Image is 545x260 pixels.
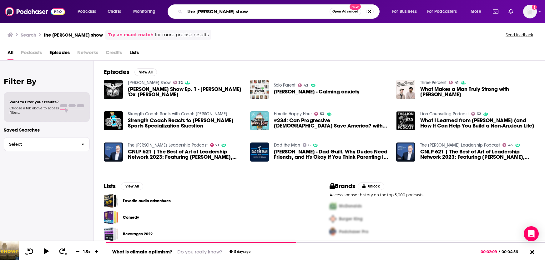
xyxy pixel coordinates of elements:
a: 41 [449,81,458,84]
span: What Makes a Man Truly Strong with [PERSON_NAME] [420,87,535,97]
a: 53 [314,112,324,116]
div: 5 days ago [230,250,250,253]
button: open menu [423,7,466,17]
button: 30 [57,248,68,256]
span: Monitoring [133,7,155,16]
span: What I Learned from [PERSON_NAME] (and How It Can Help You Build a Non-Anxious Life) [420,118,535,128]
span: More [471,7,481,16]
span: Burger King [339,216,363,222]
a: Try an exact match [108,31,154,38]
a: 6 [303,143,310,147]
a: Strength Coach Reacts to John Deloney Sports Specialization Question [128,118,243,128]
h3: the [PERSON_NAME] show [44,32,103,38]
span: 30 [65,253,67,256]
a: What I Learned from Dr. John Deloney (and How It Can Help You Build a Non-Anxious Life) [420,118,535,128]
img: CNLP 621 | The Best of Art of Leadership Network 2023: Featuring N.T. Wright, Granger Smith, Dr. ... [104,142,123,162]
span: / [499,249,500,254]
a: Three Percent [420,80,447,85]
span: 00:04:56 [500,249,524,254]
a: 71 [210,143,219,147]
a: Lists [129,47,139,60]
a: 32 [471,112,481,116]
img: Second Pro Logo [327,212,339,225]
span: Podchaser Pro [339,229,368,234]
a: CNLP 621 | The Best of Art of Leadership Network 2023: Featuring N.T. Wright, Granger Smith, Dr. ... [420,149,535,160]
a: What Makes a Man Truly Strong with Dr. John Deloney [420,87,535,97]
a: Dad the Man [274,142,300,148]
span: [PERSON_NAME] - Calming anxiety [274,89,360,94]
img: Dr. John Deloney - Calming anxiety [250,80,269,99]
h2: Filter By [4,77,90,86]
a: 43 [502,143,513,147]
span: 43 [304,84,308,87]
span: Want to filter your results? [9,100,59,104]
a: All [8,47,13,60]
a: Dale Stark Show [128,80,171,85]
h2: Brands [330,182,356,190]
span: Charts [108,7,121,16]
a: Episodes [49,47,70,60]
div: 1.5 x [82,249,93,254]
span: CNLP 621 | The Best of Art of Leadership Network 2023: Featuring [PERSON_NAME], [PERSON_NAME], [P... [128,149,243,160]
span: Logged in as Rbaldwin [523,5,537,18]
span: Choose a tab above to access filters. [9,106,59,115]
button: View All [134,68,157,76]
span: 53 [320,112,324,115]
button: open menu [73,7,104,17]
span: 71 [215,144,219,147]
button: Send feedback [504,32,535,37]
a: What is climate optimism? [112,249,172,255]
button: open menu [129,7,164,17]
span: CNLP 621 | The Best of Art of Leadership Network 2023: Featuring [PERSON_NAME], [PERSON_NAME], [P... [420,149,535,160]
img: Strength Coach Reacts to John Deloney Sports Specialization Question [104,111,123,130]
span: New [350,4,361,10]
span: 41 [455,81,458,84]
a: Beverages 2022 [104,227,118,241]
h2: Lists [104,182,116,190]
span: #234: Can Progressive [DEMOGRAPHIC_DATA] Save America? with [PERSON_NAME], Dr. [PERSON_NAME], [PE... [274,118,389,128]
span: Select [4,142,76,146]
span: for more precise results [155,31,209,38]
div: Open Intercom Messenger [524,226,539,241]
img: Dale Stark Show Ep. 1 - John 'Ox' Deloney [104,80,123,99]
a: Show notifications dropdown [490,6,501,17]
a: Beverages 2022 [123,231,153,237]
span: Favorite audio adventures [104,194,118,208]
a: Comedy [104,210,118,224]
p: Access sponsor history on the top 5,000 podcasts. [330,192,535,197]
a: Solo Parent [274,82,295,88]
span: 6 [308,144,310,147]
button: open menu [466,7,489,17]
a: Strength Coach Rants with Coach Connor Lyons [128,111,227,117]
a: Lion Counseling Podcast [420,111,469,117]
img: First Pro Logo [327,200,339,212]
span: For Business [392,7,417,16]
img: #234: Can Progressive Christianity Save America? with John Fugelsang, Dr. Angela Parker, Stuart D... [250,111,269,130]
a: DR JOHN DELONEY - Dad Guilt, Why Dudes Need Friends, and It's Okay If You Think Parenting Is Boring [250,142,269,162]
span: Strength Coach Reacts to [PERSON_NAME] Sports Specialization Question [128,118,243,128]
img: What I Learned from Dr. John Deloney (and How It Can Help You Build a Non-Anxious Life) [396,111,415,130]
span: Networks [77,47,98,60]
a: Favorite audio adventures [123,197,171,204]
span: 43 [508,144,513,147]
img: User Profile [523,5,537,18]
a: #234: Can Progressive Christianity Save America? with John Fugelsang, Dr. Angela Parker, Stuart D... [274,118,389,128]
span: Open Advanced [332,10,358,13]
span: 32 [477,112,481,115]
h3: Search [21,32,36,38]
svg: Add a profile image [532,5,537,10]
img: What Makes a Man Truly Strong with Dr. John Deloney [396,80,415,99]
button: Unlock [358,182,384,190]
button: Show profile menu [523,5,537,18]
button: Select [4,137,90,151]
a: Comedy [123,214,139,221]
button: View All [121,182,143,190]
a: The Carey Nieuwhof Leadership Podcast [420,142,500,148]
span: Podcasts [78,7,96,16]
